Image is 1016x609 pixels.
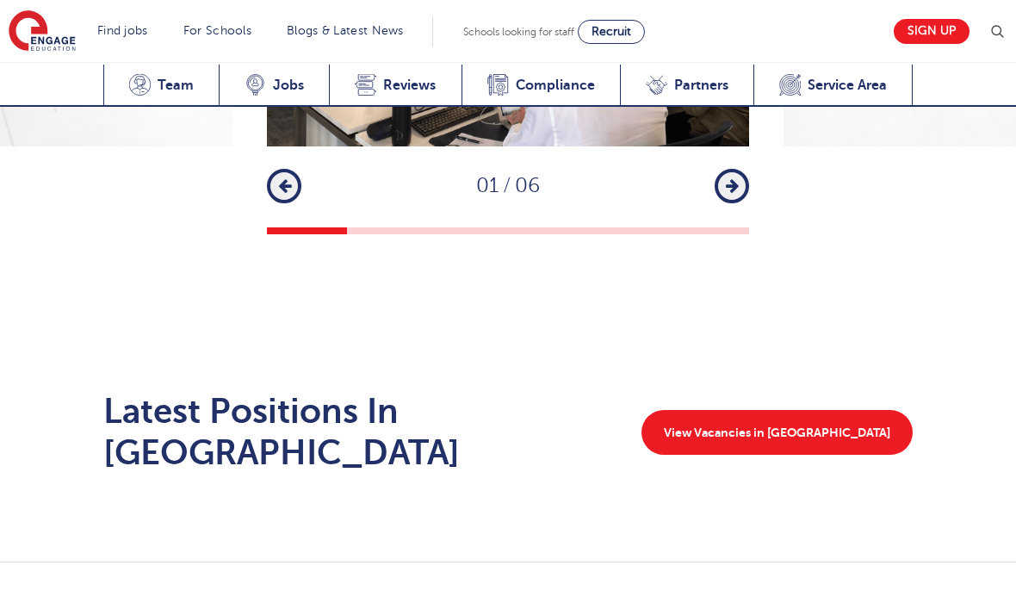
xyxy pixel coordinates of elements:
[894,19,970,44] a: Sign up
[158,77,194,94] span: Team
[592,25,631,38] span: Recruit
[476,174,499,197] span: 01
[267,227,347,234] button: 1 of 6
[674,77,728,94] span: Partners
[347,227,427,234] button: 2 of 6
[287,24,404,37] a: Blogs & Latest News
[808,77,887,94] span: Service Area
[463,26,574,38] span: Schools looking for staff
[515,174,540,197] span: 06
[462,65,620,107] a: Compliance
[103,65,219,107] a: Team
[669,227,749,234] button: 6 of 6
[578,20,645,44] a: Recruit
[183,24,251,37] a: For Schools
[499,174,515,197] span: /
[103,391,607,474] h2: Latest Positions In [GEOGRAPHIC_DATA]
[273,77,304,94] span: Jobs
[508,227,588,234] button: 4 of 6
[97,24,148,37] a: Find jobs
[383,77,436,94] span: Reviews
[329,65,461,107] a: Reviews
[753,65,913,107] a: Service Area
[9,10,76,53] img: Engage Education
[641,410,913,455] a: View Vacancies in [GEOGRAPHIC_DATA]
[588,227,668,234] button: 5 of 6
[620,65,753,107] a: Partners
[219,65,329,107] a: Jobs
[516,77,595,94] span: Compliance
[428,227,508,234] button: 3 of 6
